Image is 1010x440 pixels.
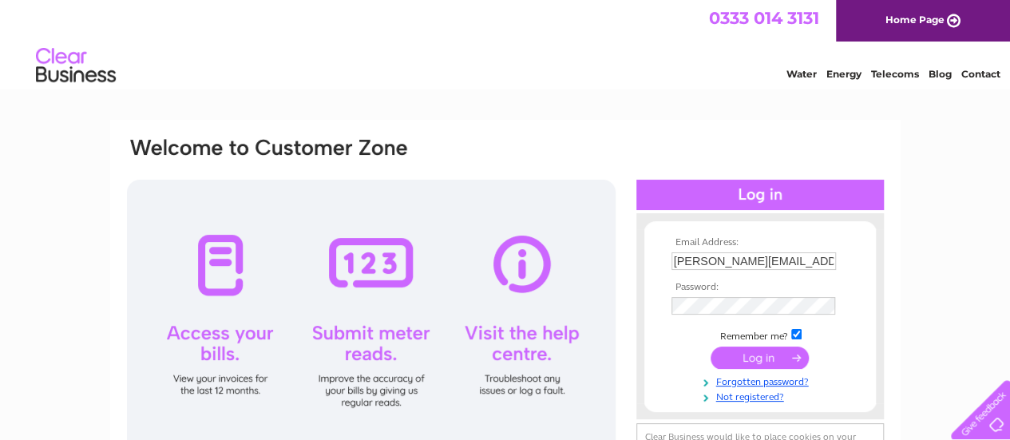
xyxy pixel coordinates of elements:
a: Water [786,68,817,80]
a: Forgotten password? [671,373,853,388]
div: Clear Business is a trading name of Verastar Limited (registered in [GEOGRAPHIC_DATA] No. 3667643... [129,9,883,77]
th: Email Address: [667,237,853,248]
th: Password: [667,282,853,293]
a: Telecoms [871,68,919,80]
img: logo.png [35,42,117,90]
a: 0333 014 3131 [709,8,819,28]
input: Submit [711,347,809,369]
a: Contact [961,68,1000,80]
a: Energy [826,68,861,80]
a: Not registered? [671,388,853,403]
a: Blog [929,68,952,80]
td: Remember me? [667,327,853,343]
